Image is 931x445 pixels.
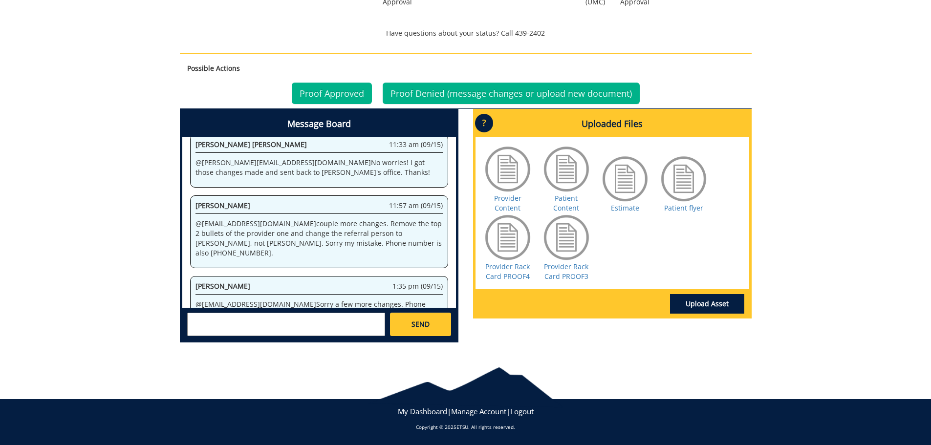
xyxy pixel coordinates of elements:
[456,424,468,430] a: ETSU
[392,281,443,291] span: 1:35 pm (09/15)
[180,28,752,38] p: Have questions about your status? Call 439-2402
[670,294,744,314] a: Upload Asset
[390,313,451,336] a: SEND
[664,203,703,212] a: Patient flyer
[292,83,372,104] a: Proof Approved
[451,406,506,416] a: Manage Account
[195,201,250,210] span: [PERSON_NAME]
[476,111,749,137] h4: Uploaded Files
[383,83,640,104] a: Proof Denied (message changes or upload new document)
[398,406,447,416] a: My Dashboard
[187,64,240,73] strong: Possible Actions
[389,201,443,211] span: 11:57 am (09/15)
[553,193,579,212] a: Patient Content
[510,406,534,416] a: Logout
[411,319,430,329] span: SEND
[195,140,307,149] span: [PERSON_NAME] [PERSON_NAME]
[182,111,456,137] h4: Message Board
[611,203,639,212] a: Estimate
[187,313,385,336] textarea: messageToSend
[544,262,588,281] a: Provider Rack Card PROOF3
[195,219,443,258] p: @ [EMAIL_ADDRESS][DOMAIN_NAME] couple more changes. Remove the top 2 bullets of the provider one ...
[494,193,521,212] a: Provider Content
[485,262,530,281] a: Provider Rack Card PROOF4
[475,114,493,132] p: ?
[195,158,443,177] p: @ [PERSON_NAME][EMAIL_ADDRESS][DOMAIN_NAME] No worries! I got those changes made and sent back to...
[195,299,443,339] p: @ [EMAIL_ADDRESS][DOMAIN_NAME] Sorry a few more changes. Phone number is 439, not 429. Also we ne...
[195,281,250,291] span: [PERSON_NAME]
[389,140,443,149] span: 11:33 am (09/15)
